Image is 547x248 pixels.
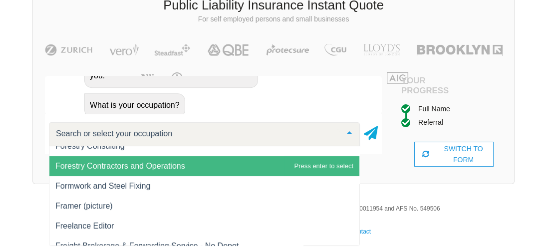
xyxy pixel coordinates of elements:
[418,103,450,114] div: Full Name
[84,93,185,117] div: What is your occupation?
[320,44,350,56] img: CGU | Public Liability Insurance
[40,14,507,24] p: For self employed persons and small businesses
[263,44,313,56] img: Protecsure | Public Liability Insurance
[418,117,443,128] div: Referral
[55,142,125,150] span: Forestry Consulting
[55,162,185,170] span: Forestry Contractors and Operations
[55,222,114,230] span: Freelance Editor
[414,142,494,167] div: SWITCH TO FORM
[105,44,143,56] img: Vero | Public Liability Insurance
[55,202,113,210] span: Framer (picture)
[40,44,97,56] img: Zurich | Public Liability Insurance
[202,44,256,56] img: QBE | Public Liability Insurance
[350,228,371,235] a: Contact
[358,44,406,56] img: LLOYD's | Public Liability Insurance
[55,182,150,190] span: Formwork and Steel Fixing
[401,76,454,96] h4: Your Progress
[53,129,339,139] input: Search or select your occupation
[150,44,194,56] img: Steadfast | Public Liability Insurance
[413,44,506,56] img: Brooklyn | Public Liability Insurance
